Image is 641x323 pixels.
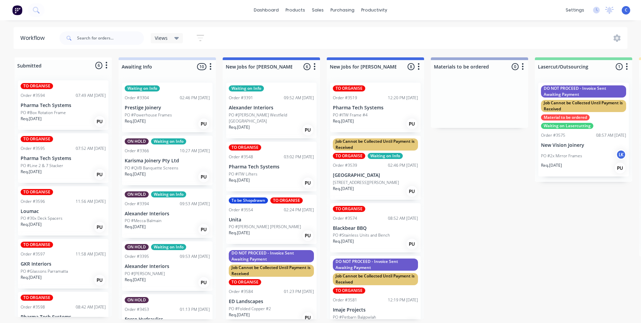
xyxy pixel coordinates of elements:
div: DO NOT PROCEED - Invoice Sent Awaiting PaymentJob Cannot be Collected Until Payment is ReceivedMa... [538,83,629,177]
div: Waiting on Info [151,244,186,250]
p: [STREET_ADDRESS][PERSON_NAME] [333,180,399,186]
div: PU [198,224,209,235]
p: Force Hydraulics [125,317,210,322]
p: Req. [DATE] [229,177,250,183]
div: settings [562,5,588,15]
a: dashboard [250,5,282,15]
div: PU [94,116,105,127]
p: PO #Powerhouse Frames [125,112,172,118]
p: Req. [DATE] [229,124,250,130]
div: Order #3366 [125,148,149,154]
div: Order #3548 [229,154,253,160]
div: Order #3595 [21,145,45,152]
div: Job Cannot be Collected Until Payment is Received [541,100,626,112]
p: Req. [DATE] [333,238,354,244]
p: PO #Petbarn Balgowlah [333,314,376,320]
div: PU [198,277,209,288]
div: 08:52 AM [DATE] [388,215,418,221]
div: Order #3304 [125,95,149,101]
div: 08:42 AM [DATE] [76,304,106,310]
p: Loumac [21,209,106,214]
div: ON HOLD [125,244,149,250]
p: Blackbear BBQ [333,225,418,231]
div: Order #3594 [21,92,45,99]
div: ON HOLDWaiting on InfoOrder #339409:53 AM [DATE]Alexander InteriorsPO #Mecca BalmainReq.[DATE]PU [122,189,213,238]
div: TO ORGANISE [333,85,365,91]
div: TO ORGANISE [229,144,261,151]
div: Waiting on Lasercutting [541,123,593,129]
div: TO ORGANISEOrder #359507:52 AM [DATE]Pharma Tech SystemsPO #Line 2 & 7 StackerReq.[DATE]PU [18,133,108,183]
p: Req. [DATE] [229,230,250,236]
p: Req. [DATE] [21,221,42,227]
p: PO #Mecca Balmain [125,218,162,224]
p: Imaje Projects [333,307,418,313]
p: Req. [DATE] [333,118,354,124]
div: Order #3597 [21,251,45,257]
div: TO ORGANISEOrder #359407:49 AM [DATE]Pharma Tech SystemsPO #Box Rotation FrameReq.[DATE]PU [18,80,108,130]
p: PO #[PERSON_NAME] Westfield [GEOGRAPHIC_DATA] [229,112,314,124]
p: Pharma Tech Systems [21,156,106,161]
p: Req. [DATE] [21,169,42,175]
p: Req. [DATE] [125,224,146,230]
span: C [625,7,627,13]
div: Waiting on Info [151,191,186,197]
div: TO ORGANISE [333,153,365,159]
p: GKR Interiors [21,261,106,267]
p: PO #[PERSON_NAME] [125,271,165,277]
div: TO ORGANISE [229,279,261,285]
div: Order #3584 [229,289,253,295]
div: 02:46 PM [DATE] [180,95,210,101]
div: Job Cannot be Collected Until Payment is Received [229,265,314,277]
div: 01:23 PM [DATE] [284,289,314,295]
p: Req. [DATE] [21,116,42,122]
div: Order #3598 [21,304,45,310]
div: LK [616,150,626,160]
div: Order #3395 [125,253,149,260]
div: Order #3453 [125,306,149,313]
div: Workflow [20,34,48,42]
div: Material to be ordered [541,114,590,120]
div: Waiting on InfoOrder #339109:52 AM [DATE]Alexander InteriorsPO #[PERSON_NAME] Westfield [GEOGRAPH... [226,83,317,138]
div: PU [198,118,209,129]
div: TO ORGANISEOrder #351912:20 PM [DATE]Pharma Tech SystemsPO #ITW Frame #4Req.[DATE]PU [330,83,421,132]
p: Req. [DATE] [229,312,250,318]
span: Views [155,34,168,42]
div: TO ORGANISE [21,136,53,142]
div: Order #3539 [333,162,357,168]
p: Req. [DATE] [21,274,42,280]
p: PO #QVB Banquette Screens [125,165,178,171]
p: Karisma Joinery Pty Ltd [125,158,210,164]
div: ON HOLDWaiting on InfoOrder #339509:53 AM [DATE]Alexander InteriorsPO #[PERSON_NAME]Req.[DATE]PU [122,241,213,291]
div: TO ORGANISE [21,242,53,248]
p: PO #Folded Copper #2 [229,306,271,312]
p: New Vision Joinery [541,142,626,148]
div: DO NOT PROCEED - Invoice Sent Awaiting Payment [541,85,626,98]
p: PO #30x Deck Spacers [21,215,63,221]
div: 09:53 AM [DATE] [180,201,210,207]
div: Order #3394 [125,201,149,207]
div: To be ShopdrawnTO ORGANISEOrder #355402:24 PM [DATE]UnitaPO #[PERSON_NAME] [PERSON_NAME]Req.[DATE]PU [226,195,317,244]
div: 02:46 PM [DATE] [388,162,418,168]
div: TO ORGANISE [21,189,53,195]
div: TO ORGANISE [21,295,53,301]
div: 01:13 PM [DATE] [180,306,210,313]
div: Order #3391 [229,95,253,101]
div: Waiting on Info [151,138,186,144]
div: TO ORGANISEOrder #359611:56 AM [DATE]LoumacPO #30x Deck SpacersReq.[DATE]PU [18,186,108,236]
div: DO NOT PROCEED - Invoice Sent Awaiting Payment [333,259,418,271]
div: DO NOT PROCEED - Invoice Sent Awaiting Payment [229,250,314,262]
div: productivity [358,5,391,15]
div: Waiting on InfoOrder #330402:46 PM [DATE]Prestige JoineryPO #Powerhouse FramesReq.[DATE]PU [122,83,213,132]
div: products [282,5,309,15]
p: PO #[PERSON_NAME] [PERSON_NAME] [229,224,301,230]
div: ON HOLD [125,297,149,303]
p: PO #Box Rotation Frame [21,110,66,116]
div: ON HOLD [125,191,149,197]
div: PU [302,230,313,241]
div: 09:53 AM [DATE] [180,253,210,260]
div: 02:24 PM [DATE] [284,207,314,213]
p: Pharma Tech Systems [333,105,418,111]
p: PO #2x Mirror Frames [541,153,582,159]
div: Job Cannot be Collected Until Payment is ReceivedTO ORGANISEWaiting on InfoOrder #353902:46 PM [D... [330,136,421,200]
div: ON HOLD [125,138,149,144]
